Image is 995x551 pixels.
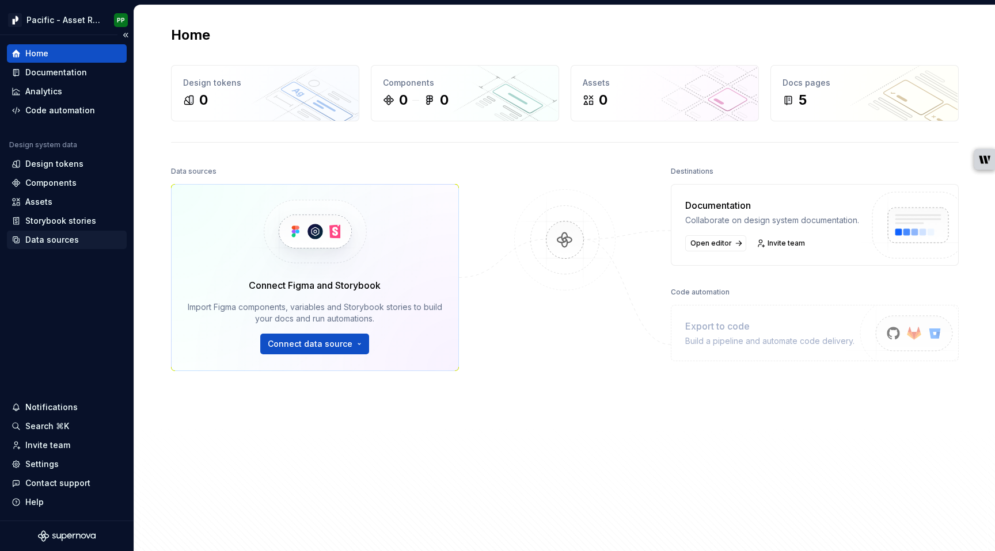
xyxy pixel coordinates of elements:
[685,335,855,347] div: Build a pipeline and automate code delivery.
[25,177,77,189] div: Components
[117,27,134,43] button: Collapse sidebar
[25,67,87,78] div: Documentation
[799,91,807,109] div: 5
[7,193,127,211] a: Assets
[171,26,210,44] h2: Home
[571,65,759,121] a: Assets0
[770,65,959,121] a: Docs pages5
[7,436,127,454] a: Invite team
[25,86,62,97] div: Analytics
[25,48,48,59] div: Home
[25,158,83,170] div: Design tokens
[7,101,127,120] a: Code automation
[440,91,449,109] div: 0
[7,417,127,435] button: Search ⌘K
[25,215,96,227] div: Storybook stories
[268,338,352,350] span: Connect data source
[7,63,127,82] a: Documentation
[685,319,855,333] div: Export to code
[671,284,730,300] div: Code automation
[7,174,127,192] a: Components
[9,140,77,150] div: Design system data
[7,398,127,416] button: Notifications
[768,239,805,248] span: Invite team
[599,91,607,109] div: 0
[25,234,79,246] div: Data sources
[25,439,70,451] div: Invite team
[188,301,442,324] div: Import Figma components, variables and Storybook stories to build your docs and run automations.
[38,530,96,542] svg: Supernova Logo
[25,105,95,116] div: Code automation
[183,77,347,89] div: Design tokens
[7,455,127,473] a: Settings
[383,77,547,89] div: Components
[690,239,732,248] span: Open editor
[399,91,408,109] div: 0
[685,198,859,212] div: Documentation
[171,65,359,121] a: Design tokens0
[783,77,947,89] div: Docs pages
[25,477,90,489] div: Contact support
[249,278,381,292] div: Connect Figma and Storybook
[171,163,217,179] div: Data sources
[25,196,52,208] div: Assets
[583,77,747,89] div: Assets
[7,231,127,249] a: Data sources
[7,212,127,230] a: Storybook stories
[7,155,127,173] a: Design tokens
[671,163,713,179] div: Destinations
[25,496,44,508] div: Help
[7,82,127,101] a: Analytics
[260,334,369,354] button: Connect data source
[25,458,59,470] div: Settings
[753,235,810,251] a: Invite team
[7,44,127,63] a: Home
[8,13,22,27] img: 8d0dbd7b-a897-4c39-8ca0-62fbda938e11.png
[371,65,559,121] a: Components00
[117,16,125,25] div: PP
[7,474,127,492] button: Contact support
[199,91,208,109] div: 0
[2,7,131,32] button: Pacific - Asset Repository (Flags)PP
[25,420,69,432] div: Search ⌘K
[25,401,78,413] div: Notifications
[685,235,746,251] a: Open editor
[7,493,127,511] button: Help
[26,14,100,26] div: Pacific - Asset Repository (Flags)
[685,215,859,226] div: Collaborate on design system documentation.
